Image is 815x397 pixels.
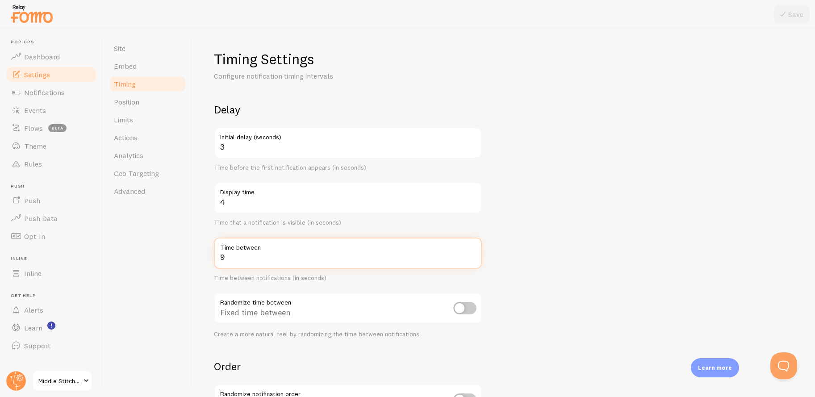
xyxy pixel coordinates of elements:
[5,48,97,66] a: Dashboard
[11,256,97,262] span: Inline
[214,127,482,142] label: Initial delay (seconds)
[214,182,482,197] label: Display time
[5,337,97,355] a: Support
[698,364,732,372] p: Learn more
[24,88,65,97] span: Notifications
[5,209,97,227] a: Push Data
[114,133,138,142] span: Actions
[47,322,55,330] svg: <p>Watch New Feature Tutorials!</p>
[109,75,187,93] a: Timing
[11,184,97,189] span: Push
[24,269,42,278] span: Inline
[5,101,97,119] a: Events
[24,52,60,61] span: Dashboard
[214,293,482,325] div: Fixed time between
[109,57,187,75] a: Embed
[114,169,159,178] span: Geo Targeting
[214,219,482,227] div: Time that a notification is visible (in seconds)
[24,142,46,150] span: Theme
[109,164,187,182] a: Geo Targeting
[114,79,136,88] span: Timing
[214,359,482,373] h2: Order
[5,84,97,101] a: Notifications
[5,155,97,173] a: Rules
[109,39,187,57] a: Site
[214,50,482,68] h1: Timing Settings
[24,106,46,115] span: Events
[5,301,97,319] a: Alerts
[5,192,97,209] a: Push
[214,274,482,282] div: Time between notifications (in seconds)
[9,2,54,25] img: fomo-relay-logo-orange.svg
[114,151,143,160] span: Analytics
[109,93,187,111] a: Position
[109,129,187,146] a: Actions
[5,66,97,84] a: Settings
[214,103,482,117] h2: Delay
[109,111,187,129] a: Limits
[5,137,97,155] a: Theme
[214,164,482,172] div: Time before the first notification appears (in seconds)
[24,323,42,332] span: Learn
[24,341,50,350] span: Support
[214,71,428,81] p: Configure notification timing intervals
[24,159,42,168] span: Rules
[38,376,81,386] span: Middle Stitch Studio
[5,264,97,282] a: Inline
[48,124,67,132] span: beta
[5,227,97,245] a: Opt-In
[114,97,139,106] span: Position
[770,352,797,379] iframe: Help Scout Beacon - Open
[114,62,137,71] span: Embed
[114,187,145,196] span: Advanced
[24,232,45,241] span: Opt-In
[24,305,43,314] span: Alerts
[5,319,97,337] a: Learn
[114,44,125,53] span: Site
[214,330,482,338] div: Create a more natural feel by randomizing the time between notifications
[114,115,133,124] span: Limits
[109,146,187,164] a: Analytics
[24,124,43,133] span: Flows
[32,370,92,392] a: Middle Stitch Studio
[11,39,97,45] span: Pop-ups
[109,182,187,200] a: Advanced
[24,214,58,223] span: Push Data
[11,293,97,299] span: Get Help
[24,196,40,205] span: Push
[691,358,739,377] div: Learn more
[24,70,50,79] span: Settings
[5,119,97,137] a: Flows beta
[214,238,482,253] label: Time between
